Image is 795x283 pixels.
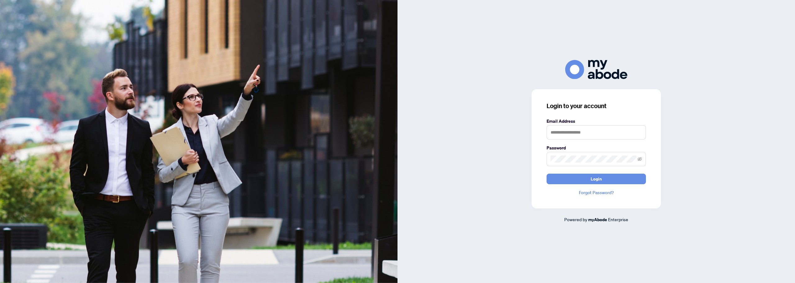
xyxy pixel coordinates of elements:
[547,144,646,151] label: Password
[547,102,646,110] h3: Login to your account
[547,189,646,196] a: Forgot Password?
[588,216,607,223] a: myAbode
[547,118,646,125] label: Email Address
[638,157,642,161] span: eye-invisible
[608,217,628,222] span: Enterprise
[547,174,646,184] button: Login
[565,60,627,79] img: ma-logo
[564,217,587,222] span: Powered by
[591,174,602,184] span: Login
